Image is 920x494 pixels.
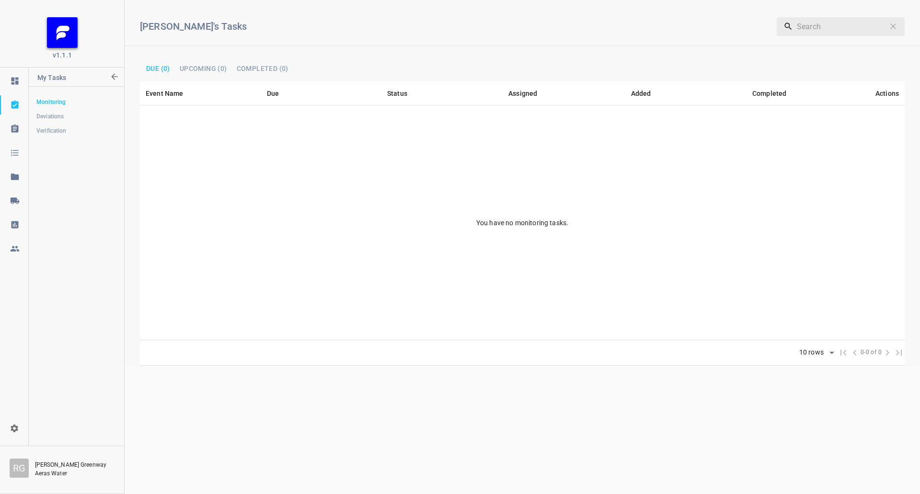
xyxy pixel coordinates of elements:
div: Event Name [146,88,184,99]
div: Due [267,88,279,99]
span: Added [631,88,664,99]
button: Due (0) [142,62,174,75]
a: Verification [29,121,124,140]
a: Deviations [29,107,124,126]
span: Upcoming (0) [180,65,227,72]
span: 0-0 of 0 [861,348,882,357]
div: 10 rows [797,348,826,356]
input: Search [797,17,885,36]
span: Completed [752,88,799,99]
span: Due (0) [146,65,170,72]
img: FB_Logo_Reversed_RGB_Icon.895fbf61.png [47,17,78,48]
div: Added [631,88,651,99]
span: v1.1.1 [53,50,72,60]
span: Verification [36,126,116,136]
div: Status [387,88,407,99]
span: Previous Page [849,347,861,358]
svg: Search [783,22,793,31]
span: Assigned [508,88,550,99]
span: Status [387,88,420,99]
span: Due [267,88,291,99]
span: Completed (0) [237,65,288,72]
p: [PERSON_NAME] Greenway [35,460,115,469]
span: Deviations [36,112,116,121]
span: Monitoring [36,97,116,107]
span: First Page [838,347,849,358]
span: Event Name [146,88,196,99]
button: Upcoming (0) [176,62,231,75]
div: 10 rows [793,345,838,360]
button: Completed (0) [233,62,292,75]
div: R G [10,459,29,478]
span: Next Page [882,347,893,358]
a: Monitoring [29,92,124,112]
span: Last Page [893,347,905,358]
h6: [PERSON_NAME]'s Tasks [140,19,640,34]
div: Assigned [508,88,537,99]
td: You have no monitoring tasks. [140,105,905,340]
p: Aeras Water [35,469,112,478]
div: Completed [752,88,786,99]
p: My Tasks [37,68,109,91]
